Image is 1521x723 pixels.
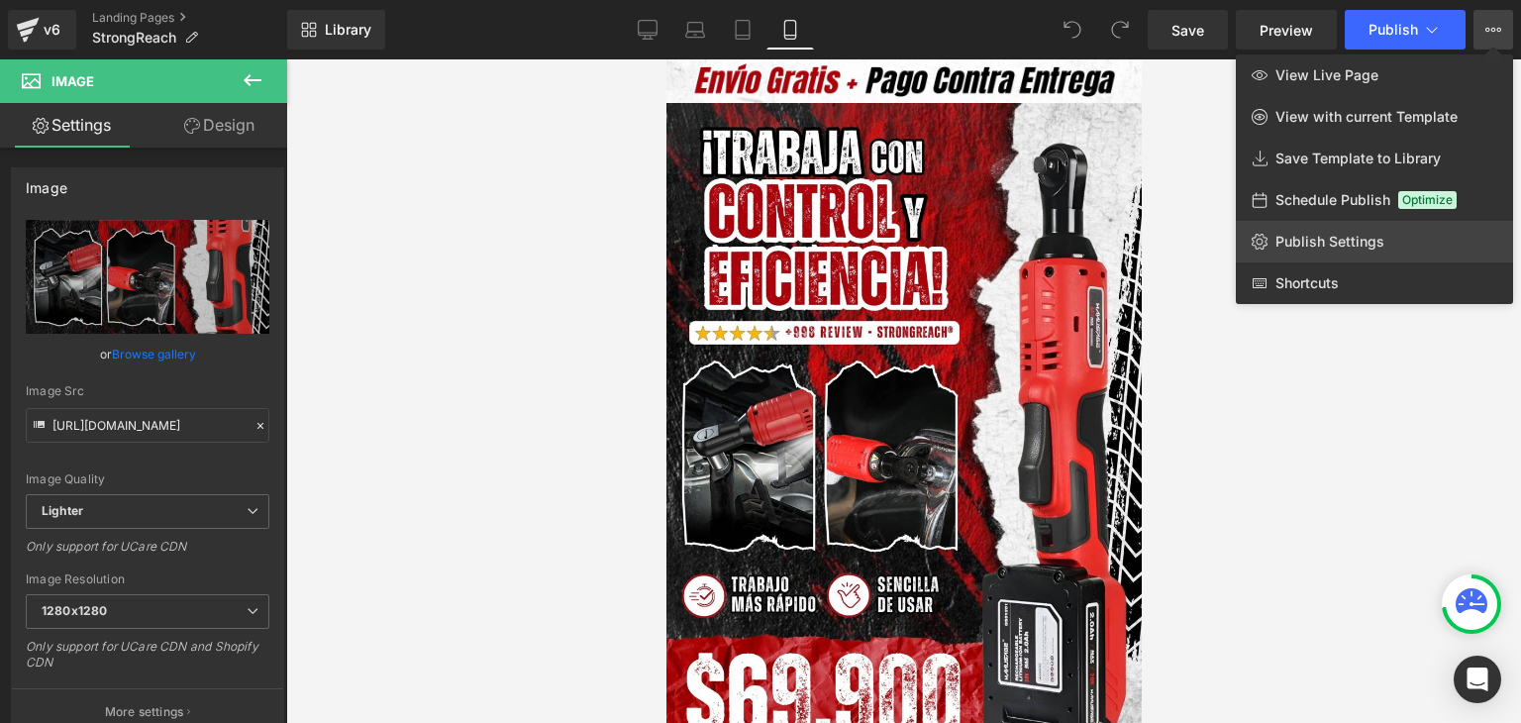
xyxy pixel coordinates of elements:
[148,103,291,148] a: Design
[42,603,107,618] b: 1280x1280
[1275,274,1339,292] span: Shortcuts
[26,539,269,568] div: Only support for UCare CDN
[26,639,269,683] div: Only support for UCare CDN and Shopify CDN
[92,10,287,26] a: Landing Pages
[51,73,94,89] span: Image
[1454,656,1501,703] div: Open Intercom Messenger
[26,168,67,196] div: Image
[1275,191,1390,209] span: Schedule Publish
[1171,20,1204,41] span: Save
[1275,150,1441,167] span: Save Template to Library
[1275,233,1384,251] span: Publish Settings
[1398,191,1457,209] span: Optimize
[1053,10,1092,50] button: Undo
[671,10,719,50] a: Laptop
[1369,22,1418,38] span: Publish
[40,17,64,43] div: v6
[719,10,766,50] a: Tablet
[1345,10,1466,50] button: Publish
[1473,10,1513,50] button: View Live PageView with current TemplateSave Template to LibrarySchedule PublishOptimizePublish S...
[1275,66,1378,84] span: View Live Page
[42,503,83,518] b: Lighter
[26,408,269,443] input: Link
[325,21,371,39] span: Library
[92,30,176,46] span: StrongReach
[287,10,385,50] a: New Library
[1260,20,1313,41] span: Preview
[26,572,269,586] div: Image Resolution
[26,384,269,398] div: Image Src
[8,10,76,50] a: v6
[105,703,184,721] p: More settings
[112,337,196,371] a: Browse gallery
[624,10,671,50] a: Desktop
[26,472,269,486] div: Image Quality
[1100,10,1140,50] button: Redo
[1275,108,1458,126] span: View with current Template
[766,10,814,50] a: Mobile
[1236,10,1337,50] a: Preview
[26,344,269,364] div: or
